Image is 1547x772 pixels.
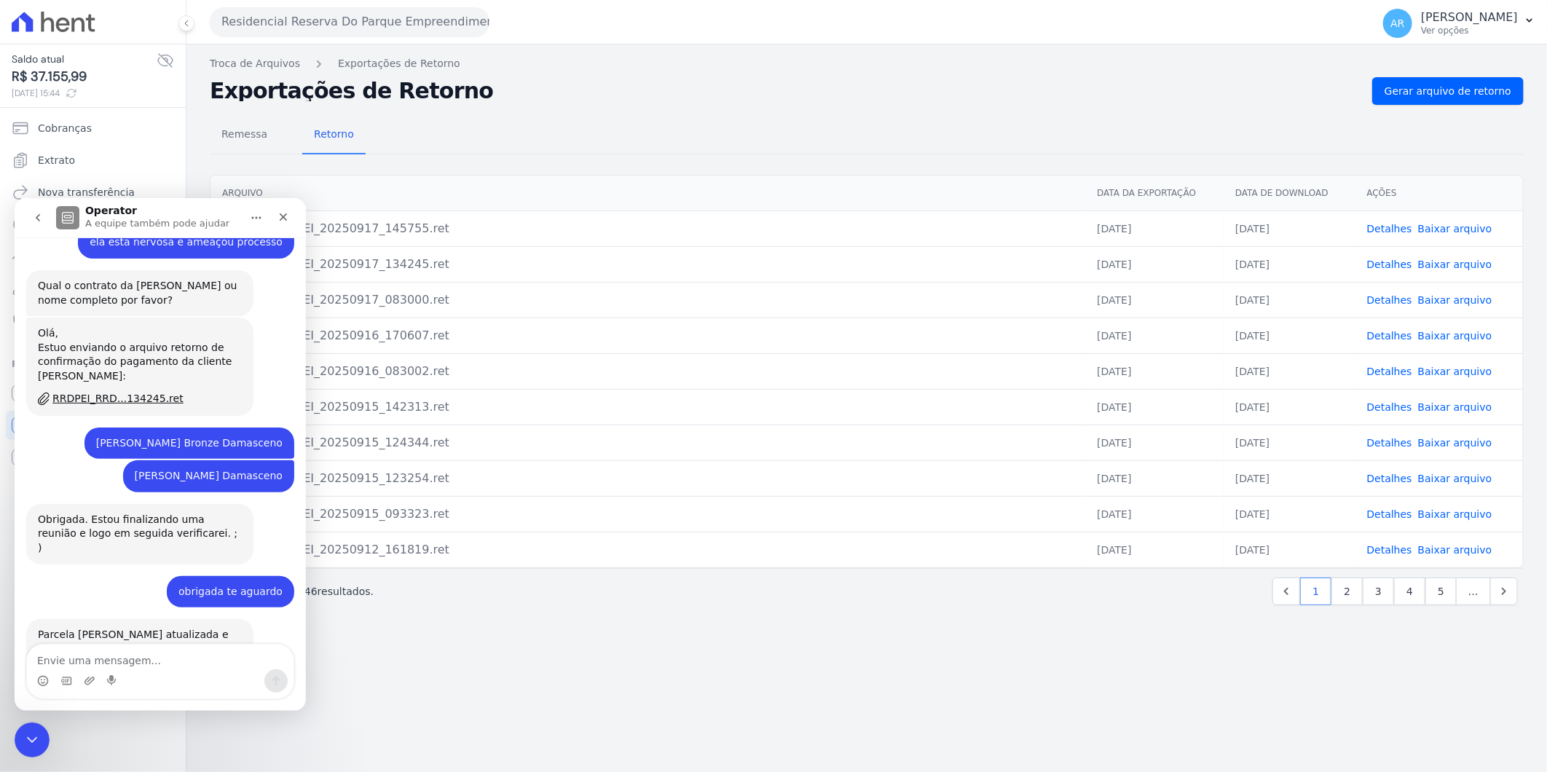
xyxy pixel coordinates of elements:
a: Recebíveis [6,379,180,408]
a: Baixar arquivo [1418,330,1492,342]
a: Negativação [6,306,180,335]
button: Upload do anexo [69,477,81,489]
div: [PERSON_NAME] Damasceno [109,262,280,294]
a: Troca de Arquivos [6,242,180,271]
a: Baixar arquivo [1418,437,1492,449]
a: Next [1490,578,1518,605]
span: AR [1390,18,1404,28]
span: Saldo atual [12,52,157,67]
div: RRDPEI_RRDPEI_20250916_170607.ret [222,327,1074,344]
a: Baixar arquivo [1418,223,1492,235]
span: … [1456,578,1491,605]
button: Residencial Reserva Do Parque Empreendimento Imobiliario LTDA [210,7,489,36]
div: RRDPEI_RRDPEI_20250917_134245.ret [222,256,1074,273]
a: Detalhes [1367,366,1412,377]
a: Remessa [210,117,279,154]
td: [DATE] [1085,460,1224,496]
th: Data da Exportação [1085,176,1224,211]
a: Baixar arquivo [1418,473,1492,484]
div: RRDPEI_RRDPEI_20250912_161819.ret [222,541,1074,559]
td: [DATE] [1224,496,1355,532]
a: Cobranças [6,114,180,143]
a: 3 [1363,578,1394,605]
td: [DATE] [1224,282,1355,318]
div: obrigada te aguardo [152,378,280,410]
td: [DATE] [1224,318,1355,353]
a: Baixar arquivo [1418,401,1492,413]
div: RRDPEI_RRDPEI_20250915_124344.ret [222,434,1074,452]
p: Ver opções [1421,25,1518,36]
div: RRDPEI_RRDPEI_20250917_083000.ret [222,291,1074,309]
a: Baixar arquivo [1418,294,1492,306]
a: Gerar arquivo de retorno [1372,77,1524,105]
div: [PERSON_NAME] Damasceno [120,271,268,285]
td: [DATE] [1085,532,1224,567]
td: [DATE] [1085,389,1224,425]
a: Baixar arquivo [1418,259,1492,270]
td: [DATE] [1085,318,1224,353]
div: Adriane diz… [12,306,280,378]
span: Extrato [38,153,75,168]
div: RRDPEI_RRDPEI_20250915_142313.ret [222,398,1074,416]
div: RRDPEI_RRDPEI_20250915_123254.ret [222,470,1074,487]
a: Detalhes [1367,437,1412,449]
a: Exportações de Retorno [338,56,460,71]
button: AR [PERSON_NAME] Ver opções [1371,3,1547,44]
p: [PERSON_NAME] [1421,10,1518,25]
a: Troca de Arquivos [210,56,300,71]
a: Detalhes [1367,544,1412,556]
div: [PERSON_NAME] Bronze Damasceno [70,229,280,261]
td: [DATE] [1224,425,1355,460]
div: RRDPEI_RRDPEI_20250917_145755.ret [222,220,1074,237]
div: Artur diz… [12,262,280,306]
button: Selecionador de Emoji [23,477,34,489]
a: Detalhes [1367,294,1412,306]
span: R$ 37.155,99 [12,67,157,87]
td: [DATE] [1224,210,1355,246]
td: [DATE] [1224,532,1355,567]
th: Arquivo [210,176,1085,211]
a: Clientes [6,274,180,303]
th: Ações [1355,176,1523,211]
td: [DATE] [1224,353,1355,389]
nav: Sidebar [12,114,174,472]
span: Nova transferência [38,185,135,200]
td: [DATE] [1085,210,1224,246]
span: Cobranças [38,121,92,135]
span: 446 [298,586,318,597]
a: Detalhes [1367,473,1412,484]
a: Detalhes [1367,223,1412,235]
td: [DATE] [1224,460,1355,496]
iframe: Intercom live chat [15,198,306,711]
div: Obrigada. Estou finalizando uma reunião e logo em seguida verificarei. ; ) [23,315,227,358]
td: [DATE] [1224,389,1355,425]
a: Baixar arquivo [1418,544,1492,556]
a: 4 [1394,578,1425,605]
th: Data de Download [1224,176,1355,211]
div: Plataformas [12,355,174,373]
a: 1 [1300,578,1331,605]
span: Remessa [213,119,276,149]
a: Extrato [6,146,180,175]
td: [DATE] [1085,496,1224,532]
button: Selecionador de GIF [46,477,58,489]
a: Detalhes [1367,508,1412,520]
a: Pagamentos [6,210,180,239]
td: [DATE] [1085,282,1224,318]
iframe: Intercom live chat [15,722,50,757]
div: Parcela [PERSON_NAME] atualizada e estou enviando o arquivo retorno: [23,430,227,458]
a: Detalhes [1367,401,1412,413]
